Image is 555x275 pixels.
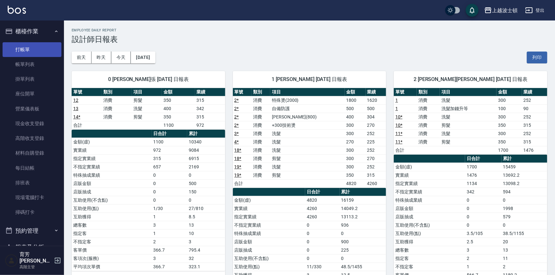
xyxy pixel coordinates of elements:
td: 消費 [251,146,270,154]
button: 登出 [523,4,547,16]
th: 日合計 [465,155,501,163]
td: 4820 [345,179,366,188]
th: 業績 [366,88,386,96]
td: 消費 [417,104,440,113]
td: 11 [502,254,547,263]
th: 項目 [132,88,162,96]
th: 類別 [417,88,440,96]
td: 互助獲得 [394,238,465,246]
a: 材料自購登錄 [3,146,61,160]
button: 預約管理 [3,222,61,239]
td: 270 [345,138,366,146]
td: 消費 [102,96,132,104]
td: 1 [152,229,187,238]
td: 13098.2 [502,179,547,188]
td: 金額(虛) [233,196,305,204]
th: 業績 [195,88,225,96]
td: 互助使用(點) [72,204,152,213]
td: 13 [187,221,225,229]
td: 270 [366,154,386,163]
td: 594 [502,188,547,196]
td: 互助使用(不含點) [233,254,305,263]
a: 營業儀表板 [3,101,61,116]
th: 項目 [270,88,345,96]
td: 32 [187,254,225,263]
td: 972 [195,121,225,129]
td: 消費 [251,121,270,129]
td: 互助使用(不含點) [394,221,465,229]
td: 350 [496,138,522,146]
td: 13113.2 [340,213,386,221]
td: 洗髮 [440,113,497,121]
td: 特殊抽成業績 [233,229,305,238]
td: 350 [345,171,366,179]
td: 洗髮 [440,96,497,104]
td: 4260 [366,179,386,188]
td: 300 [496,113,522,121]
th: 單號 [233,88,252,96]
td: 2 [152,238,187,246]
h3: 設計師日報表 [72,35,547,44]
td: 剪髮 [270,171,345,179]
td: 315 [366,171,386,179]
td: 323.1 [187,263,225,271]
td: 0 [305,229,339,238]
td: 225 [340,246,386,254]
td: 90 [522,104,547,113]
td: 16159 [340,196,386,204]
td: 剪髮 [440,121,497,129]
img: Person [5,254,18,267]
td: 10340 [187,138,225,146]
td: 1476 [465,171,501,179]
td: 1620 [366,96,386,104]
span: 1 [PERSON_NAME] [DATE] 日報表 [241,76,379,83]
td: 1998 [502,204,547,213]
td: 0 [187,196,225,204]
td: 指定實業績 [233,213,305,221]
td: 0 [502,221,547,229]
td: 48.5/1455 [340,263,386,271]
th: 類別 [102,88,132,96]
td: 洗髮 [270,138,345,146]
td: 互助使用(點) [233,263,305,271]
td: 不指定客 [72,238,152,246]
th: 金額 [162,88,195,96]
td: 自備防護 [270,104,345,113]
td: 剪髮 [440,138,497,146]
td: 1100 [152,138,187,146]
td: 總客數 [72,221,152,229]
button: 今天 [111,52,131,63]
td: 300 [345,129,366,138]
th: 累計 [502,155,547,163]
td: 指定客 [72,229,152,238]
a: 高階收支登錄 [3,131,61,146]
td: 消費 [251,154,270,163]
td: 0 [340,229,386,238]
td: 4260 [305,204,339,213]
td: 指定實業績 [72,154,152,163]
a: 掛單列表 [3,72,61,86]
td: 304 [366,113,386,121]
td: 0 [152,179,187,188]
td: 不指定實業績 [394,188,465,196]
td: 0 [187,171,225,179]
td: 3 [465,246,501,254]
td: 300 [496,129,522,138]
td: 0 [502,196,547,204]
td: 252 [522,113,547,121]
td: 0 [340,254,386,263]
td: 252 [366,163,386,171]
td: 366.7 [152,246,187,254]
td: 1 [152,213,187,221]
td: 13692.2 [502,171,547,179]
a: 排班表 [3,175,61,190]
td: 指定客 [394,254,465,263]
td: 252 [366,129,386,138]
td: 8.5 [187,213,225,221]
td: 1 [465,263,501,271]
td: 20 [502,238,547,246]
td: 消費 [251,163,270,171]
th: 類別 [251,88,270,96]
td: 936 [340,221,386,229]
button: save [466,4,479,17]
